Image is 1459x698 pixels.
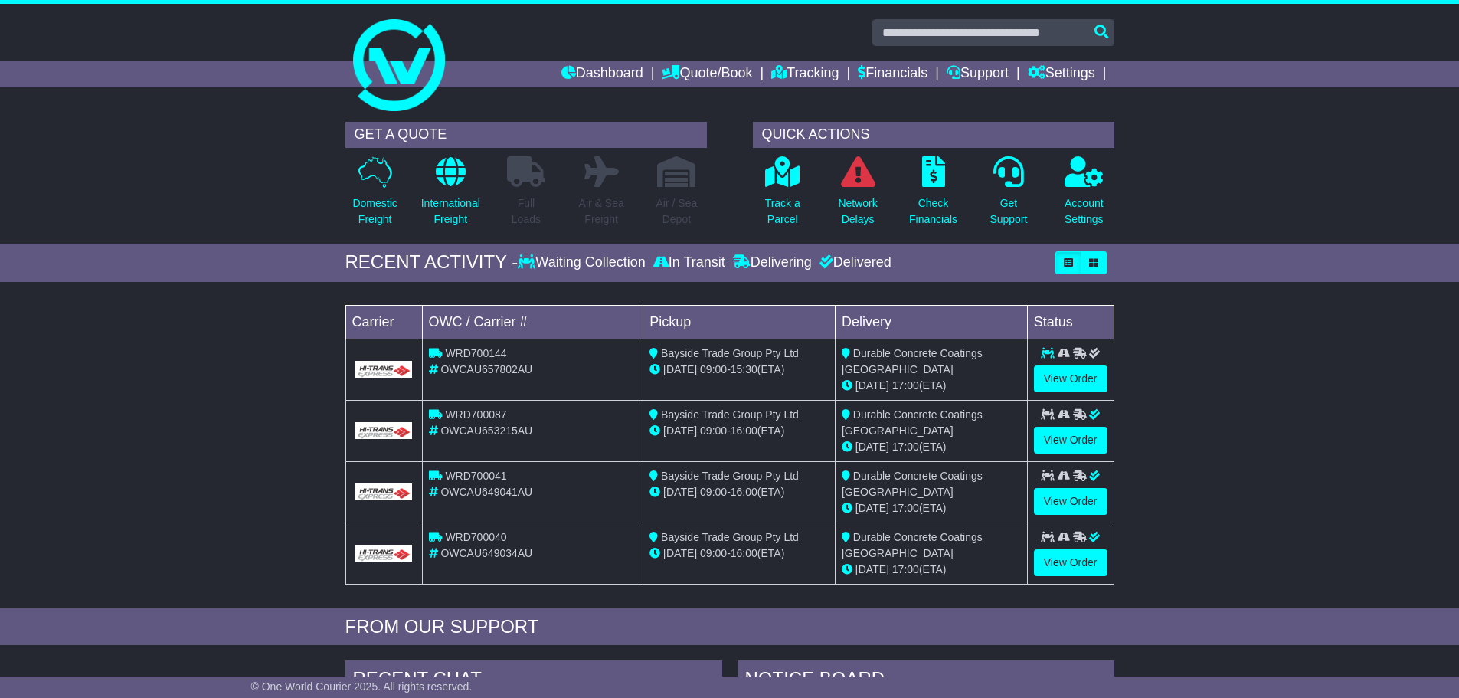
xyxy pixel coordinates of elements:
[842,439,1021,455] div: (ETA)
[731,547,757,559] span: 16:00
[731,486,757,498] span: 16:00
[731,363,757,375] span: 15:30
[656,195,698,228] p: Air / Sea Depot
[663,363,697,375] span: [DATE]
[440,547,532,559] span: OWCAU649034AU
[661,531,799,543] span: Bayside Trade Group Pty Ltd
[649,254,729,271] div: In Transit
[649,423,829,439] div: - (ETA)
[649,546,829,562] div: - (ETA)
[251,680,473,693] span: © One World Courier 2025. All rights reserved.
[352,156,397,236] a: DomesticFreight
[771,61,839,87] a: Tracking
[352,195,397,228] p: Domestic Freight
[355,483,413,500] img: GetCarrierServiceLogo
[1064,156,1104,236] a: AccountSettings
[947,61,1009,87] a: Support
[422,305,643,339] td: OWC / Carrier #
[1034,365,1107,392] a: View Order
[909,195,957,228] p: Check Financials
[661,470,799,482] span: Bayside Trade Group Pty Ltd
[1034,427,1107,454] a: View Order
[731,424,757,437] span: 16:00
[989,156,1028,236] a: GetSupport
[507,195,545,228] p: Full Loads
[345,251,519,274] div: RECENT ACTIVITY -
[663,424,697,437] span: [DATE]
[892,502,919,514] span: 17:00
[764,156,801,236] a: Track aParcel
[345,122,707,148] div: GET A QUOTE
[892,379,919,392] span: 17:00
[440,424,532,437] span: OWCAU653215AU
[445,347,506,359] span: WRD700144
[892,563,919,575] span: 17:00
[345,305,422,339] td: Carrier
[837,156,878,236] a: NetworkDelays
[990,195,1027,228] p: Get Support
[892,441,919,453] span: 17:00
[838,195,877,228] p: Network Delays
[1027,305,1114,339] td: Status
[1065,195,1104,228] p: Account Settings
[700,486,727,498] span: 09:00
[661,408,799,421] span: Bayside Trade Group Pty Ltd
[700,547,727,559] span: 09:00
[842,470,983,498] span: Durable Concrete Coatings [GEOGRAPHIC_DATA]
[661,347,799,359] span: Bayside Trade Group Pty Ltd
[355,545,413,562] img: GetCarrierServiceLogo
[842,562,1021,578] div: (ETA)
[649,484,829,500] div: - (ETA)
[561,61,643,87] a: Dashboard
[855,379,889,392] span: [DATE]
[662,61,752,87] a: Quote/Book
[700,363,727,375] span: 09:00
[700,424,727,437] span: 09:00
[355,422,413,439] img: GetCarrierServiceLogo
[420,156,481,236] a: InternationalFreight
[908,156,958,236] a: CheckFinancials
[445,408,506,421] span: WRD700087
[445,531,506,543] span: WRD700040
[842,531,983,559] span: Durable Concrete Coatings [GEOGRAPHIC_DATA]
[765,195,800,228] p: Track a Parcel
[663,486,697,498] span: [DATE]
[1028,61,1095,87] a: Settings
[663,547,697,559] span: [DATE]
[1034,549,1107,576] a: View Order
[842,347,983,375] span: Durable Concrete Coatings [GEOGRAPHIC_DATA]
[445,470,506,482] span: WRD700041
[753,122,1114,148] div: QUICK ACTIONS
[345,616,1114,638] div: FROM OUR SUPPORT
[643,305,836,339] td: Pickup
[855,502,889,514] span: [DATE]
[835,305,1027,339] td: Delivery
[440,363,532,375] span: OWCAU657802AU
[855,441,889,453] span: [DATE]
[421,195,480,228] p: International Freight
[842,500,1021,516] div: (ETA)
[1034,488,1107,515] a: View Order
[440,486,532,498] span: OWCAU649041AU
[816,254,891,271] div: Delivered
[355,361,413,378] img: GetCarrierServiceLogo
[842,408,983,437] span: Durable Concrete Coatings [GEOGRAPHIC_DATA]
[579,195,624,228] p: Air & Sea Freight
[649,362,829,378] div: - (ETA)
[842,378,1021,394] div: (ETA)
[518,254,649,271] div: Waiting Collection
[729,254,816,271] div: Delivering
[858,61,927,87] a: Financials
[855,563,889,575] span: [DATE]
